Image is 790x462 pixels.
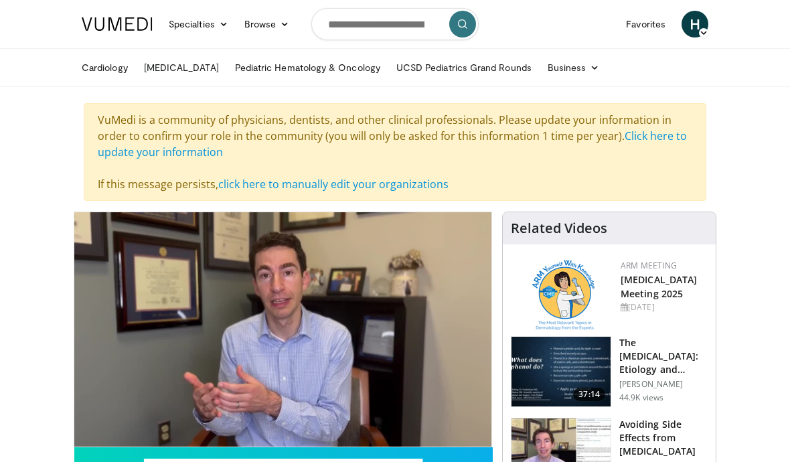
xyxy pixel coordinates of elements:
[236,11,298,37] a: Browse
[227,54,388,81] a: Pediatric Hematology & Oncology
[136,54,227,81] a: [MEDICAL_DATA]
[161,11,236,37] a: Specialties
[74,212,491,447] video-js: Video Player
[621,301,705,313] div: [DATE]
[621,273,697,300] a: [MEDICAL_DATA] Meeting 2025
[511,220,607,236] h4: Related Videos
[573,388,605,401] span: 37:14
[619,392,663,403] p: 44.9K views
[511,336,708,407] a: 37:14 The [MEDICAL_DATA]: Etiology and Management [PERSON_NAME] 44.9K views
[619,336,708,376] h3: The [MEDICAL_DATA]: Etiology and Management
[311,8,479,40] input: Search topics, interventions
[74,54,136,81] a: Cardiology
[619,379,708,390] p: [PERSON_NAME]
[388,54,540,81] a: UCSD Pediatrics Grand Rounds
[84,103,706,201] div: VuMedi is a community of physicians, dentists, and other clinical professionals. Please update yo...
[682,11,708,37] a: H
[619,418,708,458] h3: Avoiding Side Effects from [MEDICAL_DATA]
[532,260,595,330] img: 89a28c6a-718a-466f-b4d1-7c1f06d8483b.png.150x105_q85_autocrop_double_scale_upscale_version-0.2.png
[540,54,608,81] a: Business
[218,177,449,191] a: click here to manually edit your organizations
[621,260,677,271] a: ARM Meeting
[511,337,611,406] img: c5af237d-e68a-4dd3-8521-77b3daf9ece4.150x105_q85_crop-smart_upscale.jpg
[82,17,153,31] img: VuMedi Logo
[618,11,674,37] a: Favorites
